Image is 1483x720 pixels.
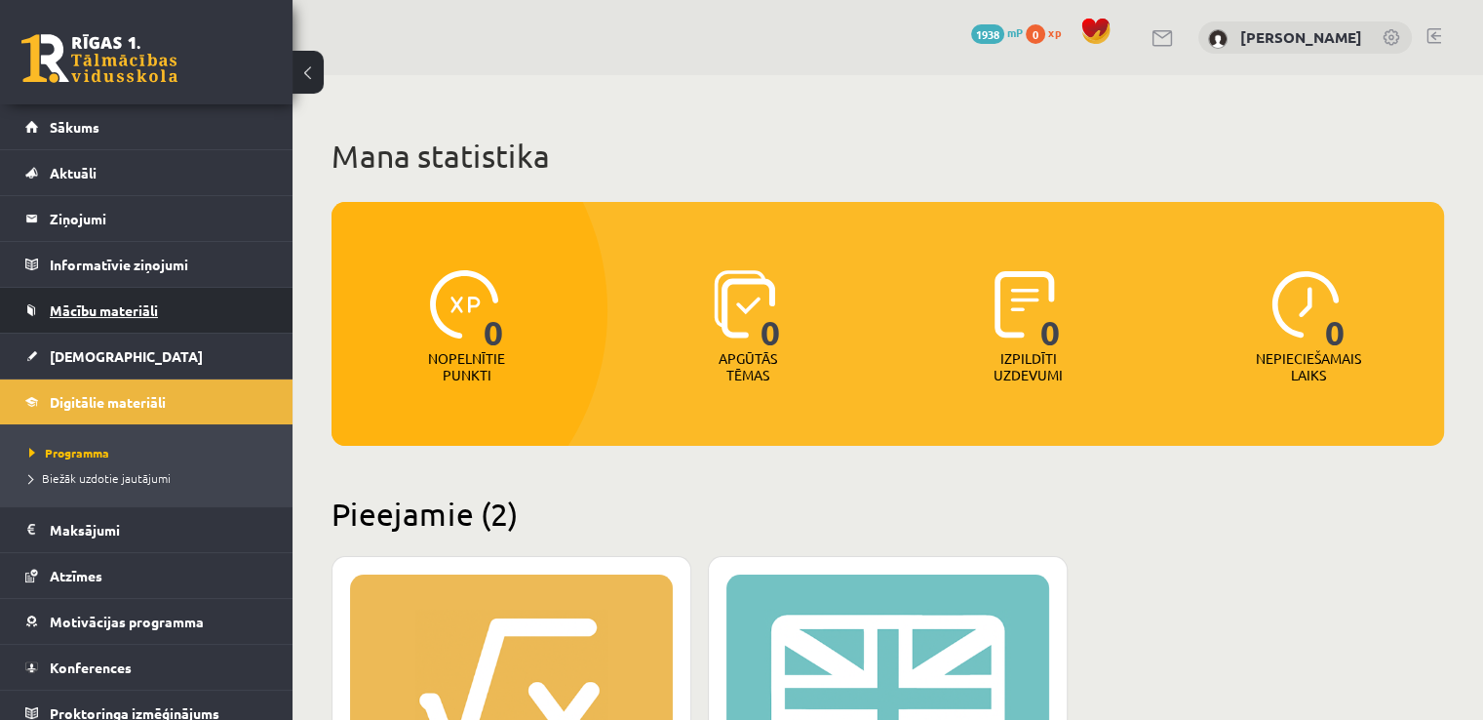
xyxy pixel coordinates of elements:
[428,350,505,383] p: Nopelnītie punkti
[332,495,1444,533] h2: Pieejamie (2)
[25,507,268,552] a: Maksājumi
[1325,270,1346,350] span: 0
[1256,350,1361,383] p: Nepieciešamais laiks
[29,444,273,461] a: Programma
[29,470,171,486] span: Biežāk uzdotie jautājumi
[50,507,268,552] legend: Maksājumi
[1048,24,1061,40] span: xp
[995,270,1055,339] img: icon-completed-tasks-ad58ae20a441b2904462921112bc710f1caf180af7a3daa7317a5a94f2d26646.svg
[25,599,268,644] a: Motivācijas programma
[50,242,268,287] legend: Informatīvie ziņojumi
[1271,270,1340,339] img: icon-clock-7be60019b62300814b6bd22b8e044499b485619524d84068768e800edab66f18.svg
[971,24,1004,44] span: 1938
[484,270,504,350] span: 0
[29,469,273,487] a: Biežāk uzdotie jautājumi
[50,393,166,411] span: Digitālie materiāli
[990,350,1066,383] p: Izpildīti uzdevumi
[25,380,268,424] a: Digitālie materiāli
[50,301,158,319] span: Mācību materiāli
[332,137,1444,176] h1: Mana statistika
[1026,24,1045,44] span: 0
[21,34,177,83] a: Rīgas 1. Tālmācības vidusskola
[50,164,97,181] span: Aktuāli
[1208,29,1228,49] img: Raivo Rutks
[25,288,268,333] a: Mācību materiāli
[1026,24,1071,40] a: 0 xp
[25,196,268,241] a: Ziņojumi
[430,270,498,339] img: icon-xp-0682a9bc20223a9ccc6f5883a126b849a74cddfe5390d2b41b4391c66f2066e7.svg
[50,613,204,630] span: Motivācijas programma
[50,118,99,136] span: Sākums
[971,24,1023,40] a: 1938 mP
[710,350,786,383] p: Apgūtās tēmas
[25,334,268,379] a: [DEMOGRAPHIC_DATA]
[25,104,268,149] a: Sākums
[50,567,102,584] span: Atzīmes
[1007,24,1023,40] span: mP
[25,645,268,690] a: Konferences
[50,196,268,241] legend: Ziņojumi
[50,347,203,365] span: [DEMOGRAPHIC_DATA]
[25,553,268,598] a: Atzīmes
[50,659,132,676] span: Konferences
[1040,270,1061,350] span: 0
[1240,27,1362,47] a: [PERSON_NAME]
[29,445,109,460] span: Programma
[25,150,268,195] a: Aktuāli
[761,270,781,350] span: 0
[25,242,268,287] a: Informatīvie ziņojumi
[714,270,775,339] img: icon-learned-topics-4a711ccc23c960034f471b6e78daf4a3bad4a20eaf4de84257b87e66633f6470.svg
